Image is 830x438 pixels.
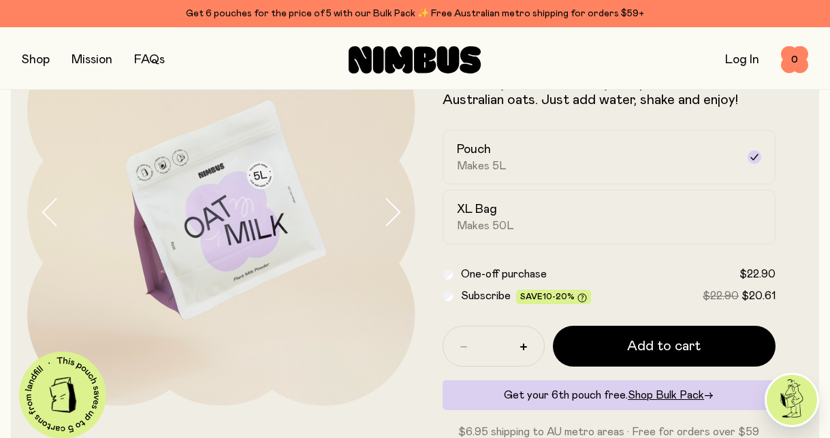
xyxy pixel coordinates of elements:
[520,292,587,303] span: Save
[553,326,776,367] button: Add to cart
[703,290,739,301] span: $22.90
[781,46,808,73] button: 0
[134,54,165,66] a: FAQs
[725,54,759,66] a: Log In
[443,380,776,410] div: Get your 6th pouch free.
[22,5,808,22] div: Get 6 pouches for the price of 5 with our Bulk Pack ✨ Free Australian metro shipping for orders $59+
[767,375,817,425] img: agent
[457,141,491,158] h2: Pouch
[71,54,112,66] a: Mission
[443,75,776,108] p: A naturally sweet & creamy mix, packed with fresh Australian oats. Just add water, shake and enjoy!
[461,290,511,301] span: Subscribe
[461,269,547,280] span: One-off purchase
[457,219,514,233] span: Makes 50L
[457,201,497,218] h2: XL Bag
[457,159,507,173] span: Makes 5L
[741,290,776,301] span: $20.61
[628,390,714,401] a: Shop Bulk Pack→
[628,390,704,401] span: Shop Bulk Pack
[739,269,776,280] span: $22.90
[543,292,575,301] span: 10-20%
[627,337,701,356] span: Add to cart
